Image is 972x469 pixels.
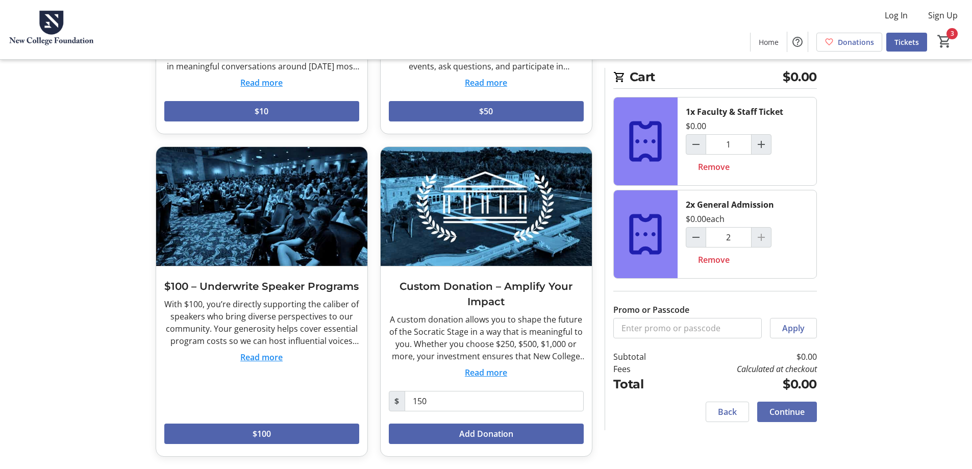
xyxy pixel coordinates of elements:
[164,424,359,444] button: $100
[255,105,268,117] span: $10
[613,318,762,338] input: Enter promo or passcode
[389,279,584,309] h3: Custom Donation – Amplify Your Impact
[240,77,283,89] button: Read more
[465,366,507,379] button: Read more
[253,428,271,440] span: $100
[672,363,816,375] td: Calculated at checkout
[164,298,359,347] div: With $100, you’re directly supporting the caliber of speakers who bring diverse perspectives to o...
[672,375,816,393] td: $0.00
[164,279,359,294] h3: $100 – Underwrite Speaker Programs
[935,32,954,51] button: Cart
[698,254,730,266] span: Remove
[894,37,919,47] span: Tickets
[838,37,874,47] span: Donations
[6,4,97,55] img: New College Foundation's Logo
[757,402,817,422] button: Continue
[686,135,706,154] button: Decrement by one
[698,161,730,173] span: Remove
[613,304,689,316] label: Promo or Passcode
[389,101,584,121] button: $50
[769,406,805,418] span: Continue
[381,147,592,266] img: Custom Donation – Amplify Your Impact
[706,134,752,155] input: Faculty & Staff Ticket Quantity
[885,9,908,21] span: Log In
[816,33,882,52] a: Donations
[686,228,706,247] button: Decrement by one
[479,105,493,117] span: $50
[718,406,737,418] span: Back
[783,68,817,86] span: $0.00
[787,32,808,52] button: Help
[389,391,405,411] span: $
[706,402,749,422] button: Back
[465,77,507,89] button: Read more
[613,351,672,363] td: Subtotal
[686,213,725,225] div: $0.00 each
[613,68,817,89] h2: Cart
[459,428,513,440] span: Add Donation
[686,250,742,270] button: Remove
[613,363,672,375] td: Fees
[877,7,916,23] button: Log In
[613,375,672,393] td: Total
[686,106,783,118] div: 1x Faculty & Staff Ticket
[752,135,771,154] button: Increment by one
[164,101,359,121] button: $10
[405,391,584,411] input: Donation Amount
[672,351,816,363] td: $0.00
[782,322,805,334] span: Apply
[920,7,966,23] button: Sign Up
[770,318,817,338] button: Apply
[156,147,367,266] img: $100 – Underwrite Speaker Programs
[759,37,779,47] span: Home
[389,313,584,362] div: A custom donation allows you to shape the future of the Socratic Stage in a way that is meaningfu...
[240,351,283,363] button: Read more
[928,9,958,21] span: Sign Up
[686,199,774,211] div: 2x General Admission
[686,120,706,132] div: $0.00
[706,227,752,248] input: General Admission Quantity
[751,33,787,52] a: Home
[686,157,742,177] button: Remove
[389,424,584,444] button: Add Donation
[886,33,927,52] a: Tickets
